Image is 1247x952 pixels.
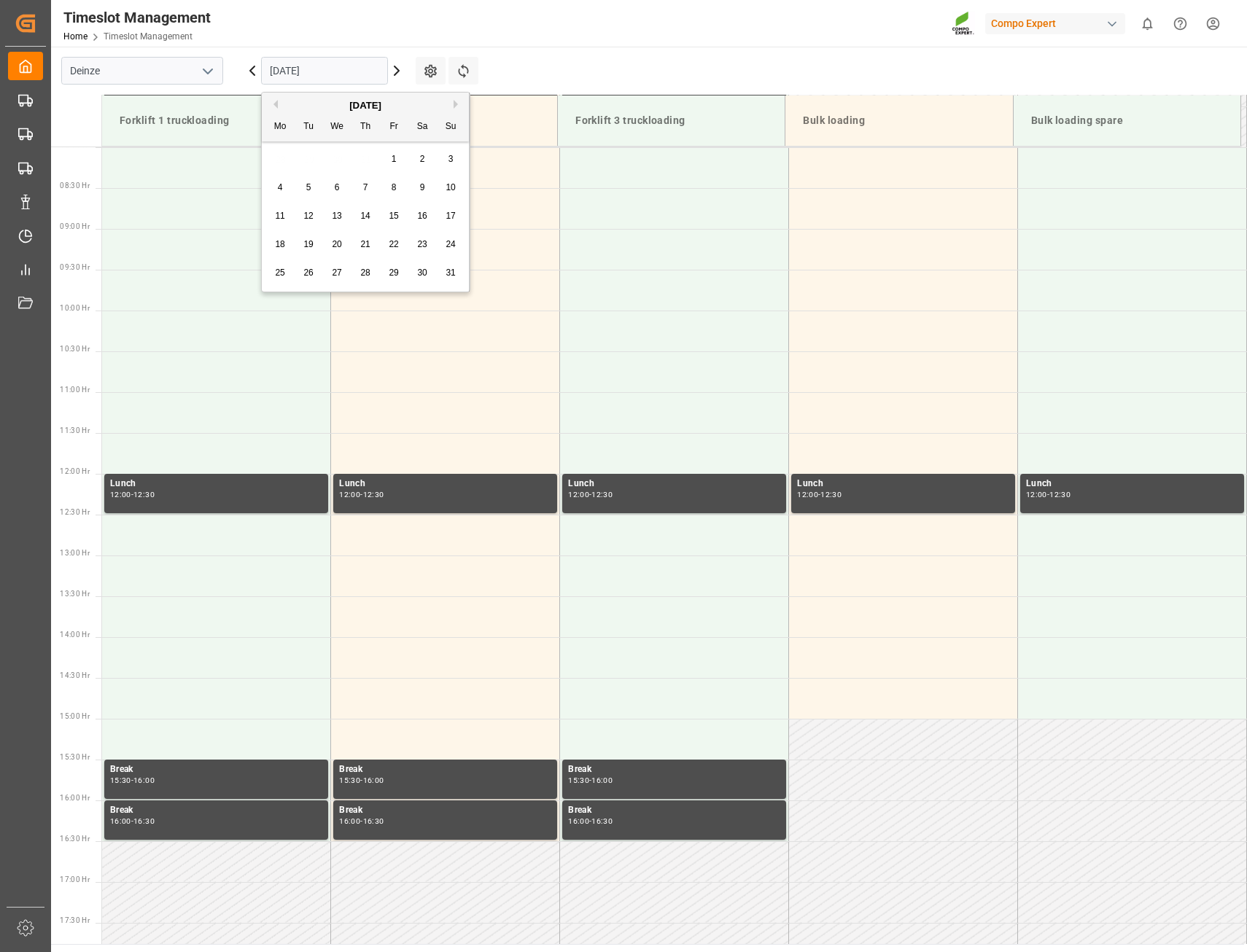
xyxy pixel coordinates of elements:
[446,211,455,221] span: 17
[300,264,318,282] div: Choose Tuesday, August 26th, 2025
[385,118,403,136] div: Fr
[332,211,341,221] span: 13
[131,491,133,498] div: -
[797,477,1009,491] div: Lunch
[60,753,90,761] span: 15:30 Hr
[797,107,1001,134] div: Bulk loading
[300,179,318,197] div: Choose Tuesday, August 5th, 2025
[420,182,425,192] span: 9
[271,179,290,197] div: Choose Monday, August 4th, 2025
[413,207,432,225] div: Choose Saturday, August 16th, 2025
[63,7,211,28] div: Timeslot Management
[262,98,469,113] div: [DATE]
[446,239,455,249] span: 24
[413,150,432,168] div: Choose Saturday, August 2nd, 2025
[60,875,90,883] span: 17:00 Hr
[61,57,223,85] input: Type to search/select
[339,803,551,818] div: Break
[328,118,346,136] div: We
[818,491,820,498] div: -
[131,818,133,824] div: -
[335,182,340,192] span: 6
[357,179,375,197] div: Choose Thursday, August 7th, 2025
[357,235,375,254] div: Choose Thursday, August 21st, 2025
[261,57,388,85] input: DD.MM.YYYY
[278,182,283,192] span: 4
[591,818,613,824] div: 16:30
[114,107,318,134] div: Forklift 1 truckloading
[417,239,427,249] span: 23
[363,491,384,498] div: 12:30
[300,235,318,254] div: Choose Tuesday, August 19th, 2025
[568,477,780,491] div: Lunch
[1131,7,1164,40] button: show 0 new notifications
[568,818,589,824] div: 16:00
[385,150,403,168] div: Choose Friday, August 1st, 2025
[1025,107,1229,134] div: Bulk loading spare
[389,268,398,278] span: 29
[589,818,591,824] div: -
[385,264,403,282] div: Choose Friday, August 29th, 2025
[454,100,462,109] button: Next Month
[591,491,613,498] div: 12:30
[442,150,460,168] div: Choose Sunday, August 3rd, 2025
[339,491,360,498] div: 12:00
[328,235,346,254] div: Choose Wednesday, August 20th, 2025
[589,777,591,784] div: -
[328,179,346,197] div: Choose Wednesday, August 6th, 2025
[110,477,322,491] div: Lunch
[60,794,90,802] span: 16:00 Hr
[360,491,362,498] div: -
[985,9,1131,37] button: Compo Expert
[269,100,278,109] button: Previous Month
[413,264,432,282] div: Choose Saturday, August 30th, 2025
[360,777,362,784] div: -
[442,118,460,136] div: Su
[591,777,613,784] div: 16:00
[332,268,341,278] span: 27
[568,762,780,777] div: Break
[303,239,313,249] span: 19
[63,31,88,42] a: Home
[1047,491,1049,498] div: -
[389,239,398,249] span: 22
[60,671,90,679] span: 14:30 Hr
[1026,491,1047,498] div: 12:00
[420,154,425,164] span: 2
[392,182,397,192] span: 8
[442,179,460,197] div: Choose Sunday, August 10th, 2025
[360,818,362,824] div: -
[442,264,460,282] div: Choose Sunday, August 31st, 2025
[385,179,403,197] div: Choose Friday, August 8th, 2025
[1026,477,1238,491] div: Lunch
[448,154,454,164] span: 3
[339,818,360,824] div: 16:00
[985,13,1125,34] div: Compo Expert
[60,508,90,516] span: 12:30 Hr
[363,818,384,824] div: 16:30
[271,264,290,282] div: Choose Monday, August 25th, 2025
[363,182,368,192] span: 7
[275,211,284,221] span: 11
[266,145,465,287] div: month 2025-08
[413,235,432,254] div: Choose Saturday, August 23rd, 2025
[303,268,313,278] span: 26
[110,777,131,784] div: 15:30
[339,477,551,491] div: Lunch
[589,491,591,498] div: -
[446,182,455,192] span: 10
[360,211,370,221] span: 14
[196,60,218,82] button: open menu
[110,491,131,498] div: 12:00
[110,762,322,777] div: Break
[385,235,403,254] div: Choose Friday, August 22nd, 2025
[60,182,90,190] span: 08:30 Hr
[60,467,90,475] span: 12:00 Hr
[60,263,90,271] span: 09:30 Hr
[271,118,290,136] div: Mo
[417,268,427,278] span: 30
[389,211,398,221] span: 15
[60,590,90,598] span: 13:30 Hr
[275,239,284,249] span: 18
[303,211,313,221] span: 12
